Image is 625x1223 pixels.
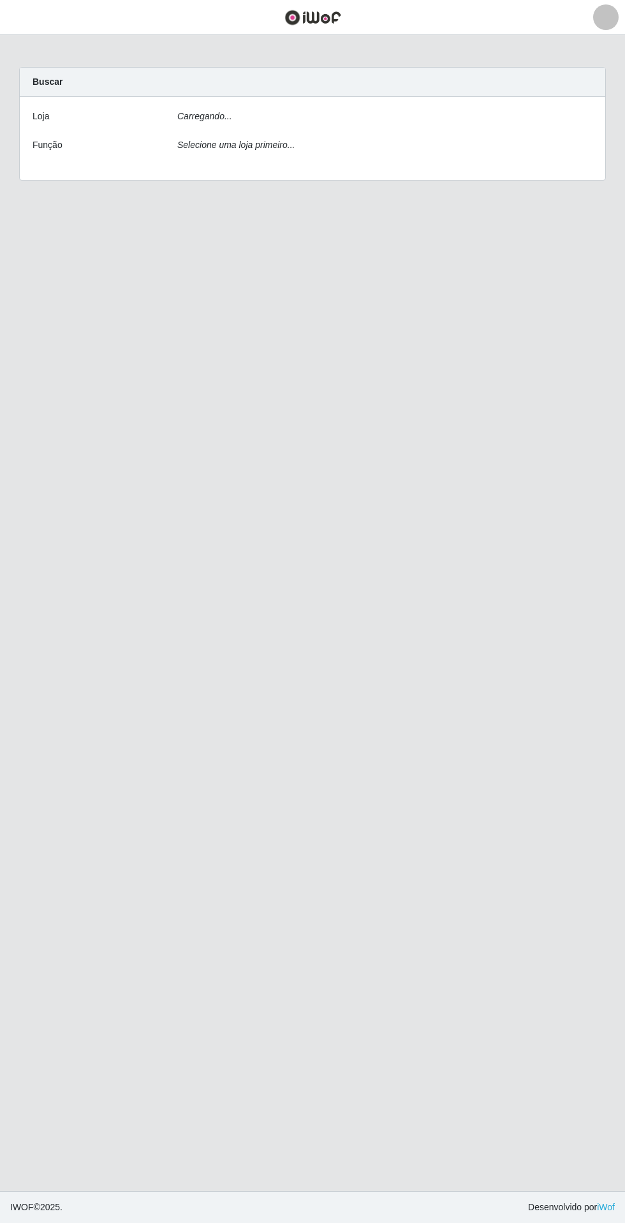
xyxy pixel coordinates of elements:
[33,110,49,123] label: Loja
[10,1202,34,1212] span: IWOF
[33,77,62,87] strong: Buscar
[284,10,341,26] img: CoreUI Logo
[177,111,232,121] i: Carregando...
[177,140,295,150] i: Selecione uma loja primeiro...
[597,1202,615,1212] a: iWof
[33,138,62,152] label: Função
[10,1201,62,1214] span: © 2025 .
[528,1201,615,1214] span: Desenvolvido por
